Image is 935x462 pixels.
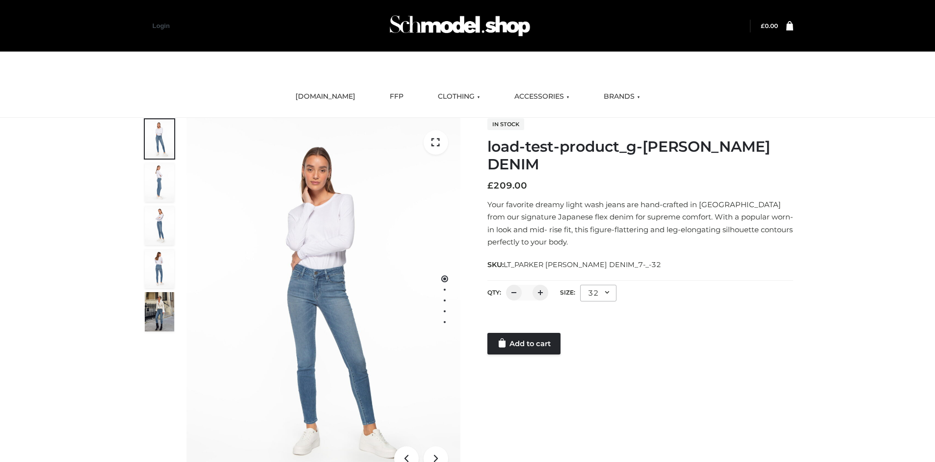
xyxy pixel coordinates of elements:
img: Bowery-Skinny_Cove-1.jpg [145,292,174,331]
bdi: 209.00 [487,180,527,191]
div: 32 [580,285,616,301]
span: In stock [487,118,524,130]
span: £ [487,180,493,191]
a: ACCESSORIES [507,86,577,108]
a: CLOTHING [430,86,487,108]
span: SKU: [487,259,662,271]
img: 2001KLX-Ava-skinny-cove-3-scaled_eb6bf915-b6b9-448f-8c6c-8cabb27fd4b2.jpg [145,206,174,245]
span: £ [761,22,765,29]
img: 2001KLX-Ava-skinny-cove-1-scaled_9b141654-9513-48e5-b76c-3dc7db129200.jpg [145,119,174,159]
label: Size: [560,289,575,296]
img: Schmodel Admin 964 [386,6,534,45]
img: 2001KLX-Ava-skinny-cove-2-scaled_32c0e67e-5e94-449c-a916-4c02a8c03427.jpg [145,249,174,288]
a: £0.00 [761,22,778,29]
p: Your favorite dreamy light wash jeans are hand-crafted in [GEOGRAPHIC_DATA] from our signature Ja... [487,198,793,248]
bdi: 0.00 [761,22,778,29]
span: LT_PARKER [PERSON_NAME] DENIM_7-_-32 [504,260,661,269]
a: [DOMAIN_NAME] [288,86,363,108]
a: FFP [382,86,411,108]
label: QTY: [487,289,501,296]
h1: load-test-product_g-[PERSON_NAME] DENIM [487,138,793,173]
a: Add to cart [487,333,561,354]
img: 2001KLX-Ava-skinny-cove-4-scaled_4636a833-082b-4702-abec-fd5bf279c4fc.jpg [145,163,174,202]
a: BRANDS [596,86,647,108]
a: Login [153,22,170,29]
